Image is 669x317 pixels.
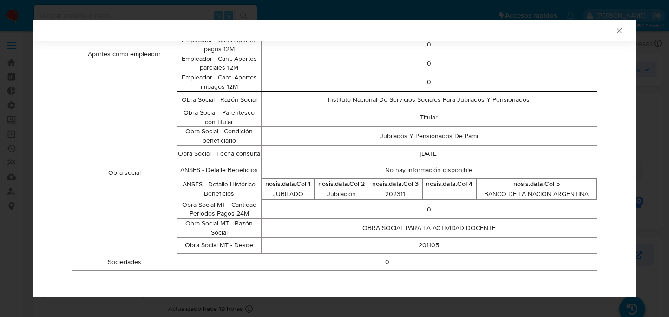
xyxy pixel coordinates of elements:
[177,54,262,73] td: Empleador - Cant. Aportes parciales 12M
[261,73,597,91] td: 0
[422,178,476,189] th: nosis.data.Col 4
[261,92,597,108] td: Instituto Nacional De Servicios Sociales Para Jubilados Y Pensionados
[262,165,597,175] p: No hay información disponible
[72,254,177,271] td: Sociedades
[314,178,368,189] th: nosis.data.Col 2
[177,200,262,218] td: Obra Social MT - Cantidad Periodos Pagos 24M
[177,92,262,108] td: Obra Social - Razón Social
[477,178,597,189] th: nosis.data.Col 5
[177,35,262,54] td: Empleador - Cant. Aportes pagos 12M
[261,218,597,237] td: OBRA SOCIAL PARA LA ACTIVIDAD DOCENTE
[615,26,623,34] button: Cerrar ventana
[314,189,368,200] td: Jubilación
[177,178,262,200] td: ANSES - Detalle Histórico Beneficios
[177,254,597,271] td: 0
[177,108,262,127] td: Obra Social - Parentesco con titular
[368,189,422,200] td: 202311
[177,145,262,162] td: Obra Social - Fecha consulta
[177,127,262,145] td: Obra Social - Condición beneficiario
[177,73,262,91] td: Empleador - Cant. Aportes impagos 12M
[33,20,636,297] div: closure-recommendation-modal
[368,178,422,189] th: nosis.data.Col 3
[261,35,597,54] td: 0
[177,162,262,178] td: ANSES - Detalle Beneficios
[72,92,177,254] td: Obra social
[261,54,597,73] td: 0
[177,218,262,237] td: Obra Social MT - Razón Social
[72,17,177,92] td: Aportes como empleador
[262,178,314,189] th: nosis.data.Col 1
[261,127,597,145] td: Jubilados Y Pensionados De Pami
[261,200,597,218] td: 0
[261,108,597,127] td: Titular
[477,189,597,200] td: BANCO DE LA NACION ARGENTINA
[261,238,597,254] td: 201105
[262,189,314,200] td: JUBILADO
[261,145,597,162] td: [DATE]
[177,238,262,254] td: Obra Social MT - Desde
